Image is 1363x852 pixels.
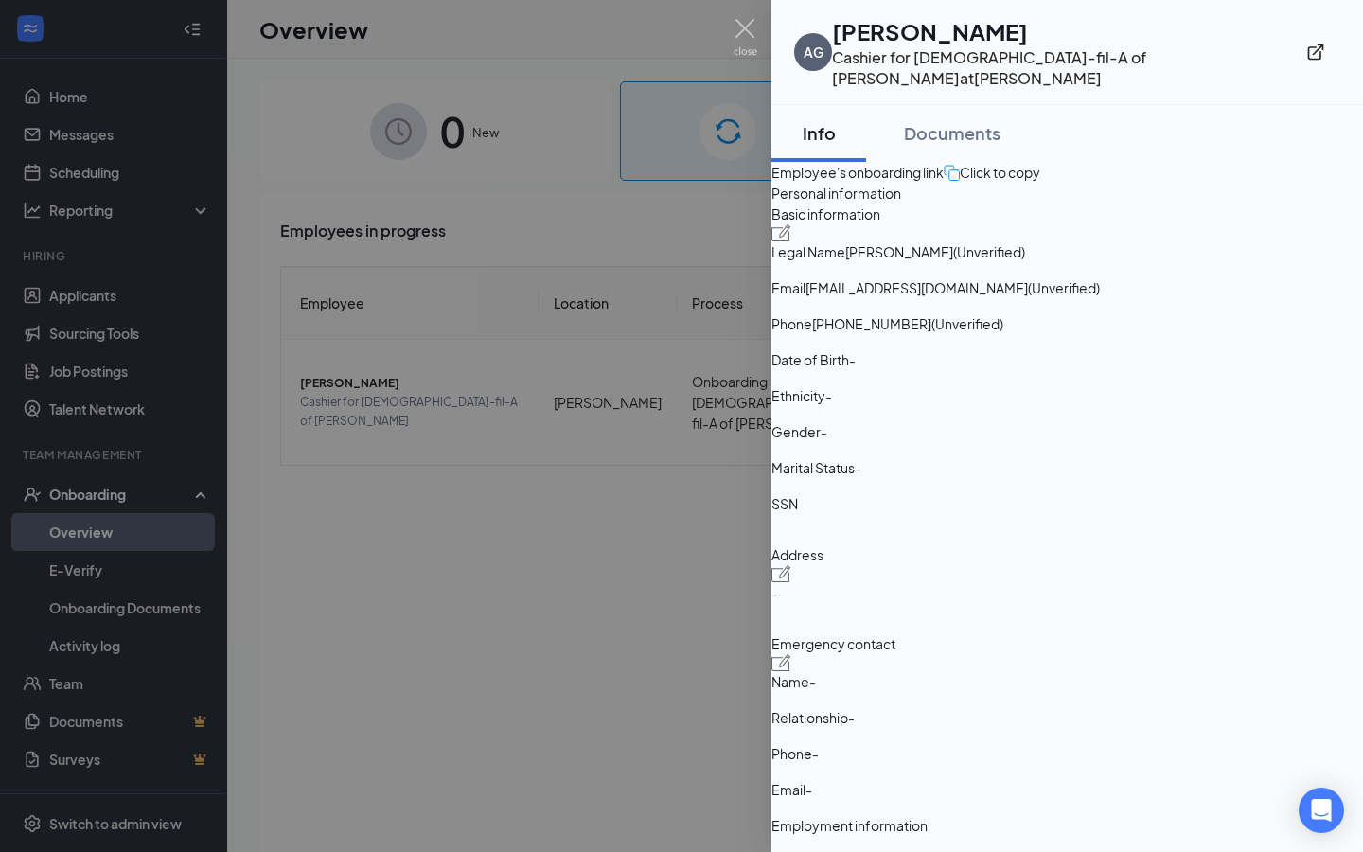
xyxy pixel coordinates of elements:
[848,707,855,728] span: -
[809,671,816,692] span: -
[771,671,809,692] span: Name
[771,815,1363,836] span: Employment information
[771,277,805,298] span: Email
[771,633,1363,654] span: Emergency contact
[771,385,825,406] span: Ethnicity
[845,241,953,262] span: [PERSON_NAME]
[1306,35,1340,69] button: ExternalLink
[771,582,778,603] span: -
[771,349,849,370] span: Date of Birth
[849,349,856,370] span: -
[1028,277,1100,298] span: (Unverified)
[944,165,960,181] img: click-to-copy.71757273a98fde459dfc.svg
[771,493,798,514] span: SSN
[771,707,848,728] span: Relationship
[771,544,1363,565] span: Address
[771,779,805,800] span: Email
[832,15,1306,47] h1: [PERSON_NAME]
[771,743,812,764] span: Phone
[771,183,1363,204] span: Personal information
[944,162,1040,183] button: Click to copy
[812,743,819,764] span: -
[1299,788,1344,833] div: Open Intercom Messenger
[931,313,1003,334] span: (Unverified)
[904,121,1000,145] div: Documents
[855,457,861,478] span: -
[804,43,823,62] div: AG
[953,241,1025,262] span: (Unverified)
[790,121,847,145] div: Info
[771,241,845,262] span: Legal Name
[1306,43,1325,62] svg: ExternalLink
[821,421,827,442] span: -
[771,204,1363,224] span: Basic information
[771,457,855,478] span: Marital Status
[812,313,931,334] span: [PHONE_NUMBER]
[771,421,821,442] span: Gender
[805,277,1028,298] span: [EMAIL_ADDRESS][DOMAIN_NAME]
[771,313,812,334] span: Phone
[825,385,832,406] span: -
[832,47,1306,89] div: Cashier for [DEMOGRAPHIC_DATA]-fil-A of [PERSON_NAME] at [PERSON_NAME]
[805,779,812,800] span: -
[771,162,944,183] span: Employee's onboarding link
